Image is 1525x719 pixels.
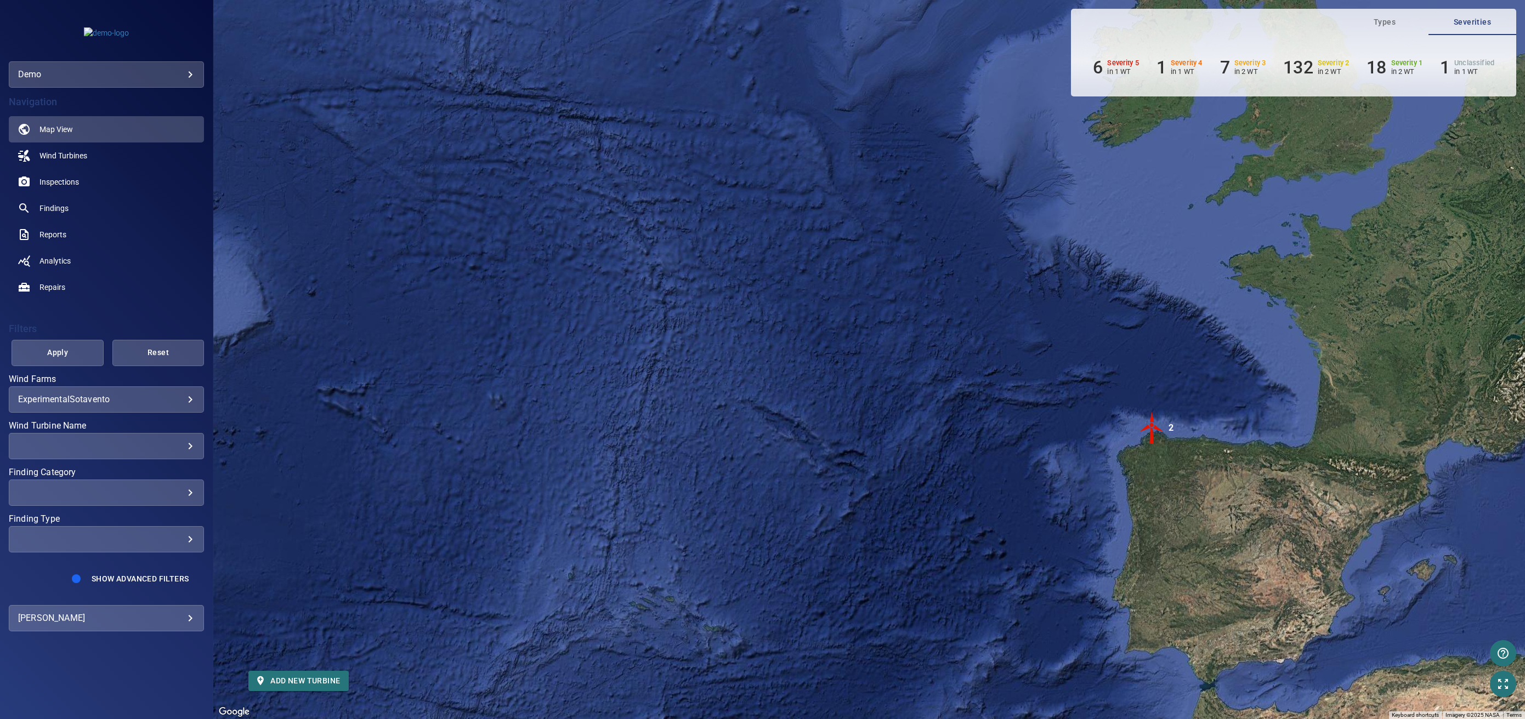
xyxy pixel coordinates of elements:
[9,274,204,300] a: repairs noActive
[1171,59,1203,67] h6: Severity 4
[112,340,204,366] button: Reset
[18,609,195,627] div: [PERSON_NAME]
[9,375,204,384] label: Wind Farms
[1435,15,1510,29] span: Severities
[9,433,204,459] div: Wind Turbine Name
[1093,57,1139,78] li: Severity 5
[1220,57,1230,78] h6: 7
[1445,712,1500,718] span: Imagery ©2025 NASA
[1093,57,1103,78] h6: 6
[1283,57,1349,78] li: Severity 2
[18,394,195,404] div: ExperimentalSotavento
[9,386,204,413] div: Wind Farms
[9,96,204,107] h4: Navigation
[248,671,349,691] button: Add new turbine
[1283,57,1313,78] h6: 132
[9,116,204,142] a: map active
[1318,59,1350,67] h6: Severity 2
[1156,57,1166,78] h6: 1
[9,323,204,334] h4: Filters
[1107,59,1139,67] h6: Severity 5
[1454,59,1494,67] h6: Unclassified
[1156,57,1203,78] li: Severity 4
[257,674,340,688] span: Add new turbine
[9,142,204,169] a: windturbines noActive
[39,176,79,187] span: Inspections
[1234,67,1266,76] p: in 2 WT
[25,346,89,359] span: Apply
[85,570,195,587] button: Show Advanced Filters
[1171,67,1203,76] p: in 1 WT
[12,340,103,366] button: Apply
[39,150,87,161] span: Wind Turbines
[9,421,204,430] label: Wind Turbine Name
[1367,57,1422,78] li: Severity 1
[1454,67,1494,76] p: in 1 WT
[9,169,204,195] a: inspections noActive
[39,255,71,266] span: Analytics
[1107,67,1139,76] p: in 1 WT
[18,66,195,83] div: demo
[1169,412,1173,444] div: 2
[1318,67,1350,76] p: in 2 WT
[216,705,252,719] a: Open this area in Google Maps (opens a new window)
[216,705,252,719] img: Google
[9,195,204,221] a: findings noActive
[126,346,190,359] span: Reset
[9,480,204,506] div: Finding Category
[1391,59,1423,67] h6: Severity 1
[1220,57,1266,78] li: Severity 3
[1347,15,1422,29] span: Types
[92,574,189,583] span: Show Advanced Filters
[9,515,204,523] label: Finding Type
[1391,67,1423,76] p: in 2 WT
[1440,57,1450,78] h6: 1
[39,229,66,240] span: Reports
[39,203,69,214] span: Findings
[9,61,204,88] div: demo
[9,526,204,552] div: Finding Type
[1136,412,1169,444] img: windFarmIconCat5.svg
[1506,712,1522,718] a: Terms (opens in new tab)
[39,124,73,135] span: Map View
[84,27,129,38] img: demo-logo
[39,282,65,293] span: Repairs
[9,468,204,477] label: Finding Category
[9,248,204,274] a: analytics noActive
[9,221,204,248] a: reports noActive
[1440,57,1494,78] li: Severity Unclassified
[1136,412,1169,446] gmp-advanced-marker: 2
[1367,57,1386,78] h6: 18
[1392,711,1439,719] button: Keyboard shortcuts
[1234,59,1266,67] h6: Severity 3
